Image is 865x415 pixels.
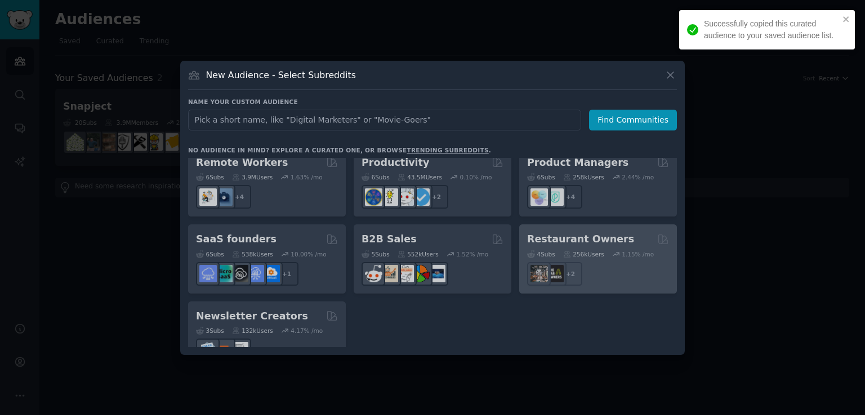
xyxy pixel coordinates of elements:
[206,69,356,81] h3: New Audience - Select Subreddits
[589,110,677,130] button: Find Communities
[188,146,491,154] div: No audience in mind? Explore a curated one, or browse .
[407,147,488,154] a: trending subreddits
[704,18,839,42] div: Successfully copied this curated audience to your saved audience list.
[188,110,581,130] input: Pick a short name, like "Digital Marketers" or "Movie-Goers"
[842,15,850,24] button: close
[188,98,677,106] h3: Name your custom audience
